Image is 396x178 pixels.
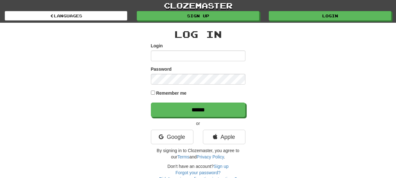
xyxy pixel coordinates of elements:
[214,164,228,169] a: Sign up
[175,170,221,175] a: Forgot your password?
[177,154,189,159] a: Terms
[5,11,127,21] a: Languages
[269,11,391,21] a: Login
[156,90,187,96] label: Remember me
[197,154,224,159] a: Privacy Policy
[203,130,245,144] a: Apple
[151,66,172,72] label: Password
[151,29,245,39] h2: Log In
[137,11,259,21] a: Sign up
[151,147,245,160] p: By signing in to Clozemaster, you agree to our and .
[151,130,193,144] a: Google
[151,43,163,49] label: Login
[151,120,245,127] p: or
